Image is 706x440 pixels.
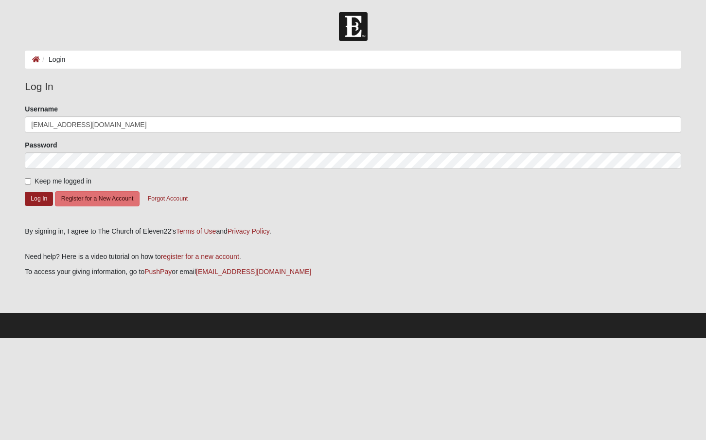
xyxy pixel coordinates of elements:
[25,140,57,150] label: Password
[141,191,194,206] button: Forgot Account
[228,227,269,235] a: Privacy Policy
[25,104,58,114] label: Username
[144,268,172,275] a: PushPay
[40,55,65,65] li: Login
[55,191,140,206] button: Register for a New Account
[25,226,681,237] div: By signing in, I agree to The Church of Eleven22's and .
[339,12,368,41] img: Church of Eleven22 Logo
[176,227,216,235] a: Terms of Use
[25,79,681,94] legend: Log In
[35,177,91,185] span: Keep me logged in
[161,253,239,260] a: register for a new account
[25,192,53,206] button: Log In
[25,267,681,277] p: To access your giving information, go to or email
[25,252,681,262] p: Need help? Here is a video tutorial on how to .
[196,268,311,275] a: [EMAIL_ADDRESS][DOMAIN_NAME]
[25,178,31,184] input: Keep me logged in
